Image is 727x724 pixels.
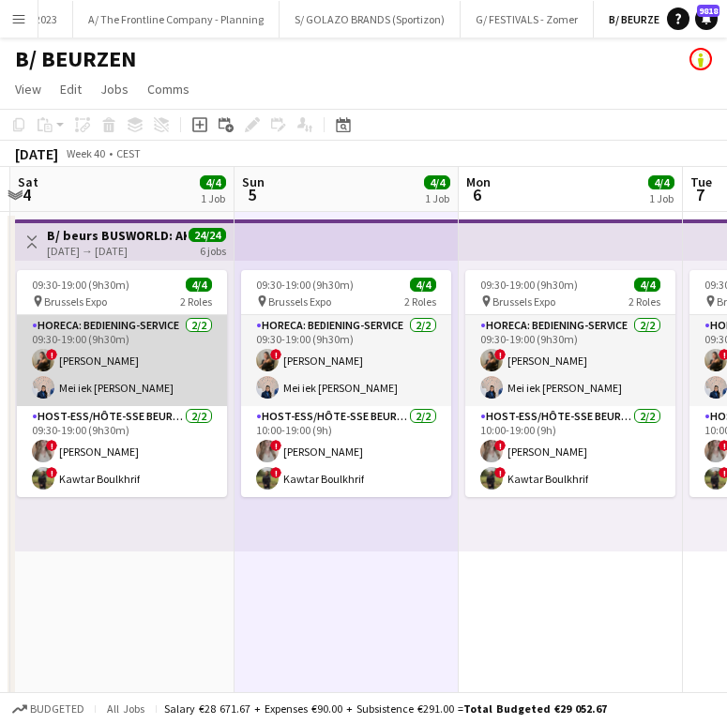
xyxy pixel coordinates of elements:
span: 4/4 [410,278,436,292]
span: ! [46,467,57,478]
span: 24/24 [189,228,226,242]
span: View [15,81,41,98]
span: 5 [239,184,265,205]
app-job-card: 09:30-19:00 (9h30m)4/4 Brussels Expo2 RolesHoreca: Bediening-Service2/209:30-19:00 (9h30m)![PERSO... [241,270,451,497]
span: Comms [147,81,189,98]
span: 2 Roles [404,294,436,309]
span: ! [494,440,506,451]
span: ! [270,467,281,478]
span: Brussels Expo [44,294,107,309]
app-card-role: Horeca: Bediening-Service2/209:30-19:00 (9h30m)![PERSON_NAME]Mei iek [PERSON_NAME] [17,315,227,406]
div: [DATE] → [DATE] [47,244,187,258]
span: 6 [463,184,491,205]
span: Brussels Expo [268,294,331,309]
button: A/ The Frontline Company - Planning [73,1,280,38]
span: All jobs [103,701,148,716]
a: Edit [53,77,89,101]
span: 9818 [697,5,719,17]
app-card-role: Host-ess/Hôte-sse Beurs - Foire2/210:00-19:00 (9h)![PERSON_NAME]!Kawtar Boulkhrif [465,406,675,497]
div: 6 jobs [200,242,226,258]
span: Sun [242,173,265,190]
span: ! [494,467,506,478]
span: 09:30-19:00 (9h30m) [32,278,129,292]
span: Week 40 [62,146,109,160]
app-card-role: Horeca: Bediening-Service2/209:30-19:00 (9h30m)![PERSON_NAME]Mei iek [PERSON_NAME] [465,315,675,406]
a: 9818 [695,8,718,30]
app-job-card: 09:30-19:00 (9h30m)4/4 Brussels Expo2 RolesHoreca: Bediening-Service2/209:30-19:00 (9h30m)![PERSO... [465,270,675,497]
app-card-role: Host-ess/Hôte-sse Beurs - Foire2/210:00-19:00 (9h)![PERSON_NAME]!Kawtar Boulkhrif [241,406,451,497]
span: Budgeted [30,702,84,716]
span: 09:30-19:00 (9h30m) [480,278,578,292]
span: Total Budgeted €29 052.67 [463,701,607,716]
span: Tue [690,173,712,190]
a: View [8,77,49,101]
span: 4/4 [634,278,660,292]
button: B/ BEURZEN [594,1,683,38]
span: 7 [688,184,712,205]
span: 09:30-19:00 (9h30m) [256,278,354,292]
span: 4/4 [424,175,450,189]
button: G/ FESTIVALS - Zomer [461,1,594,38]
span: 2 Roles [180,294,212,309]
div: 1 Job [201,191,225,205]
div: 1 Job [425,191,449,205]
app-card-role: Horeca: Bediening-Service2/209:30-19:00 (9h30m)![PERSON_NAME]Mei iek [PERSON_NAME] [241,315,451,406]
a: Jobs [93,77,136,101]
app-user-avatar: Planning TFC [689,48,712,70]
span: ! [46,440,57,451]
div: CEST [116,146,141,160]
app-card-role: Host-ess/Hôte-sse Beurs - Foire2/209:30-19:00 (9h30m)![PERSON_NAME]!Kawtar Boulkhrif [17,406,227,497]
a: Comms [140,77,197,101]
span: Jobs [100,81,129,98]
span: 4/4 [648,175,674,189]
span: ! [494,349,506,360]
span: Brussels Expo [492,294,555,309]
button: Budgeted [9,699,87,719]
button: S/ GOLAZO BRANDS (Sportizon) [280,1,461,38]
app-job-card: 09:30-19:00 (9h30m)4/4 Brussels Expo2 RolesHoreca: Bediening-Service2/209:30-19:00 (9h30m)![PERSO... [17,270,227,497]
h1: B/ BEURZEN [15,45,136,73]
span: ! [46,349,57,360]
span: Mon [466,173,491,190]
div: 1 Job [649,191,674,205]
span: 2 Roles [629,294,660,309]
span: ! [270,349,281,360]
h3: B/ beurs BUSWORLD: AKTUAL - Geyushi Motors (Bussen) - 04 tem [DATE]) [47,227,187,244]
span: 4 [15,184,38,205]
span: ! [270,440,281,451]
span: 4/4 [186,278,212,292]
span: Sat [18,173,38,190]
span: Edit [60,81,82,98]
span: 4/4 [200,175,226,189]
div: [DATE] [15,144,58,163]
div: Salary €28 671.67 + Expenses €90.00 + Subsistence €291.00 = [164,701,607,716]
